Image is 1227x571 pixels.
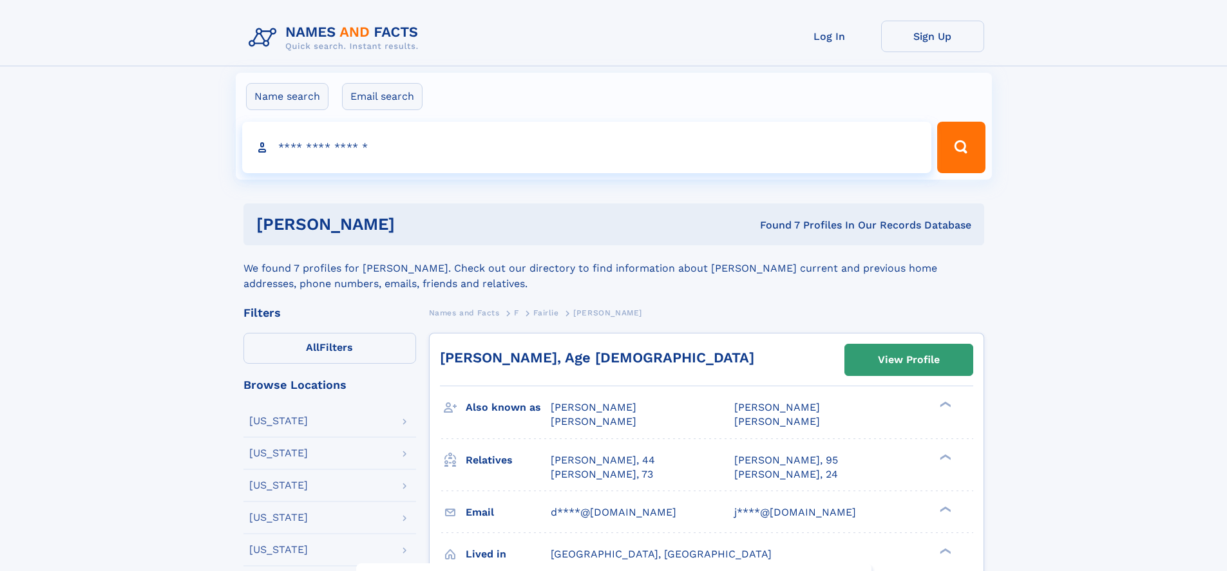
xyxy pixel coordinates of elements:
[243,379,416,391] div: Browse Locations
[734,415,820,427] span: [PERSON_NAME]
[937,547,952,555] div: ❯
[243,307,416,319] div: Filters
[466,543,551,565] h3: Lived in
[249,480,308,491] div: [US_STATE]
[845,344,973,375] a: View Profile
[878,345,940,375] div: View Profile
[778,21,881,52] a: Log In
[249,416,308,426] div: [US_STATE]
[533,308,558,317] span: Fairlie
[256,216,578,232] h1: [PERSON_NAME]
[249,545,308,555] div: [US_STATE]
[734,467,838,482] a: [PERSON_NAME], 24
[551,467,653,482] a: [PERSON_NAME], 73
[577,218,971,232] div: Found 7 Profiles In Our Records Database
[937,400,952,409] div: ❯
[243,21,429,55] img: Logo Names and Facts
[881,21,984,52] a: Sign Up
[937,453,952,461] div: ❯
[551,401,636,413] span: [PERSON_NAME]
[514,304,519,321] a: F
[937,122,985,173] button: Search Button
[429,304,500,321] a: Names and Facts
[466,397,551,418] h3: Also known as
[551,415,636,427] span: [PERSON_NAME]
[243,245,984,292] div: We found 7 profiles for [PERSON_NAME]. Check out our directory to find information about [PERSON_...
[551,453,655,467] a: [PERSON_NAME], 44
[440,350,754,366] a: [PERSON_NAME], Age [DEMOGRAPHIC_DATA]
[466,501,551,523] h3: Email
[246,83,328,110] label: Name search
[734,453,838,467] a: [PERSON_NAME], 95
[514,308,519,317] span: F
[243,333,416,364] label: Filters
[242,122,932,173] input: search input
[249,512,308,523] div: [US_STATE]
[734,401,820,413] span: [PERSON_NAME]
[306,341,319,353] span: All
[342,83,423,110] label: Email search
[466,449,551,471] h3: Relatives
[573,308,642,317] span: [PERSON_NAME]
[937,505,952,513] div: ❯
[551,548,772,560] span: [GEOGRAPHIC_DATA], [GEOGRAPHIC_DATA]
[533,304,558,321] a: Fairlie
[249,448,308,458] div: [US_STATE]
